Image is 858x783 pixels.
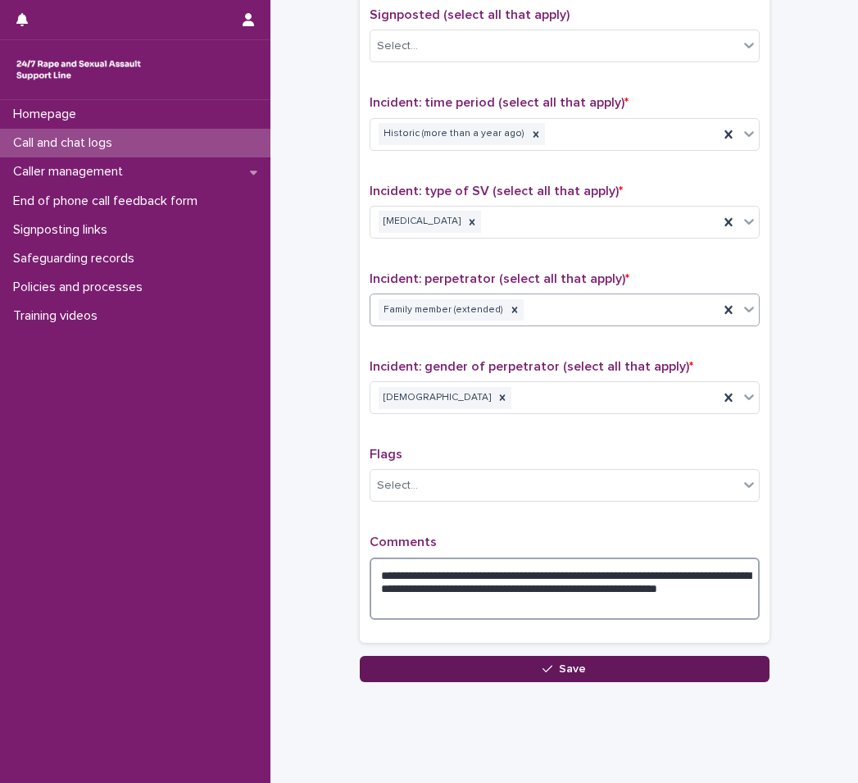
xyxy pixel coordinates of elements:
[7,135,125,151] p: Call and chat logs
[559,663,586,675] span: Save
[379,299,506,321] div: Family member (extended)
[377,477,418,494] div: Select...
[370,448,402,461] span: Flags
[379,123,527,145] div: Historic (more than a year ago)
[7,308,111,324] p: Training videos
[13,53,144,86] img: rhQMoQhaT3yELyF149Cw
[379,387,493,409] div: [DEMOGRAPHIC_DATA]
[7,107,89,122] p: Homepage
[370,8,570,21] span: Signposted (select all that apply)
[360,656,769,682] button: Save
[379,211,463,233] div: [MEDICAL_DATA]
[370,184,623,198] span: Incident: type of SV (select all that apply)
[370,272,629,285] span: Incident: perpetrator (select all that apply)
[7,280,156,295] p: Policies and processes
[7,193,211,209] p: End of phone call feedback form
[7,164,136,180] p: Caller management
[370,96,629,109] span: Incident: time period (select all that apply)
[370,360,693,373] span: Incident: gender of perpetrator (select all that apply)
[7,251,148,266] p: Safeguarding records
[370,535,437,549] span: Comments
[377,38,418,55] div: Select...
[7,222,120,238] p: Signposting links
